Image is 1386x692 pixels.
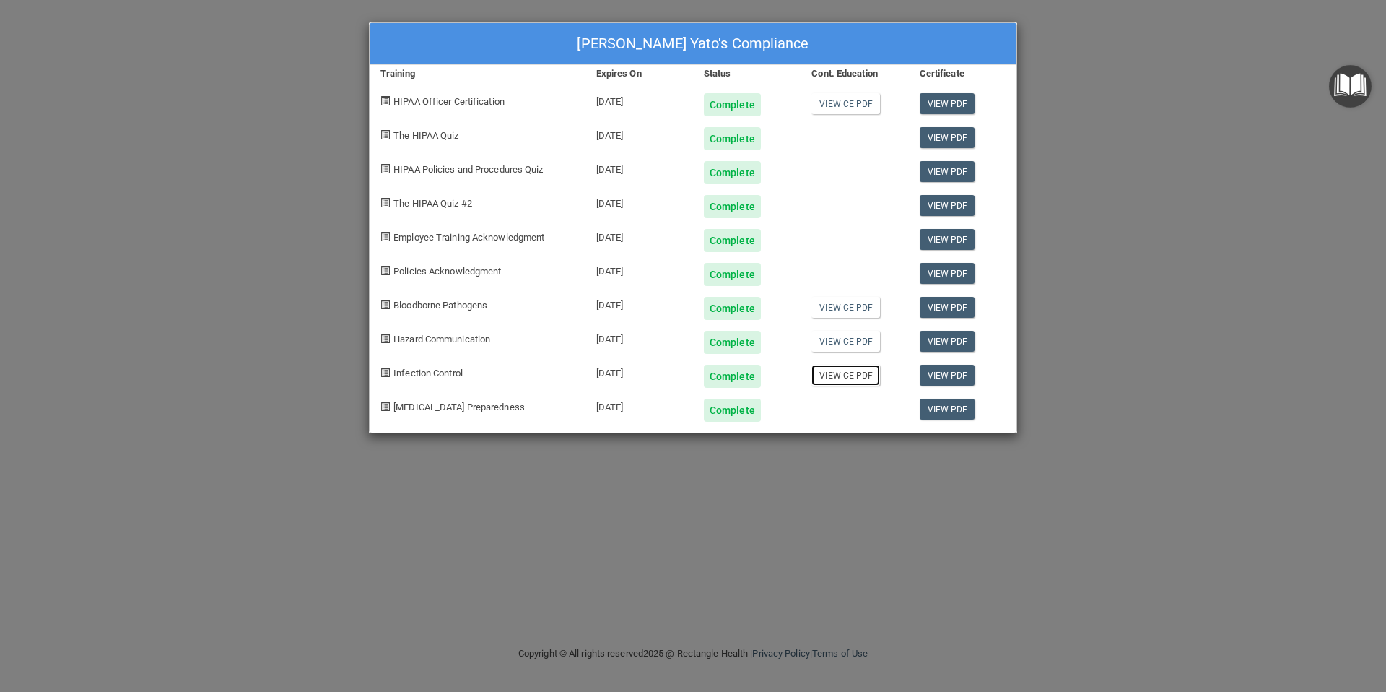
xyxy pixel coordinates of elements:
span: HIPAA Policies and Procedures Quiz [393,164,543,175]
span: The HIPAA Quiz [393,130,458,141]
div: Certificate [909,65,1016,82]
div: Cont. Education [801,65,908,82]
div: Complete [704,127,761,150]
a: View PDF [920,331,975,352]
div: [DATE] [585,150,693,184]
div: [PERSON_NAME] Yato's Compliance [370,23,1016,65]
a: View PDF [920,263,975,284]
a: View PDF [920,161,975,182]
a: View CE PDF [811,331,880,352]
button: Open Resource Center [1329,65,1372,108]
div: [DATE] [585,388,693,422]
div: [DATE] [585,116,693,150]
span: Hazard Communication [393,334,490,345]
div: Complete [704,93,761,116]
span: Bloodborne Pathogens [393,300,487,311]
a: View PDF [920,399,975,420]
div: [DATE] [585,184,693,218]
div: [DATE] [585,320,693,354]
span: The HIPAA Quiz #2 [393,198,472,209]
a: View PDF [920,229,975,250]
div: Complete [704,263,761,286]
div: [DATE] [585,354,693,388]
div: [DATE] [585,82,693,116]
div: Expires On [585,65,693,82]
a: View PDF [920,195,975,216]
a: View PDF [920,93,975,114]
div: Training [370,65,585,82]
div: Complete [704,365,761,388]
div: [DATE] [585,218,693,252]
div: [DATE] [585,286,693,320]
span: [MEDICAL_DATA] Preparedness [393,402,525,412]
span: HIPAA Officer Certification [393,96,505,107]
a: View PDF [920,127,975,148]
div: Complete [704,297,761,320]
div: Complete [704,331,761,354]
a: View PDF [920,365,975,386]
div: Status [693,65,801,82]
span: Policies Acknowledgment [393,266,501,277]
div: Complete [704,229,761,252]
a: View CE PDF [811,365,880,386]
div: Complete [704,161,761,184]
div: Complete [704,195,761,218]
div: Complete [704,399,761,422]
span: Infection Control [393,368,463,379]
a: View CE PDF [811,93,880,114]
a: View PDF [920,297,975,318]
div: [DATE] [585,252,693,286]
a: View CE PDF [811,297,880,318]
span: Employee Training Acknowledgment [393,232,544,243]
